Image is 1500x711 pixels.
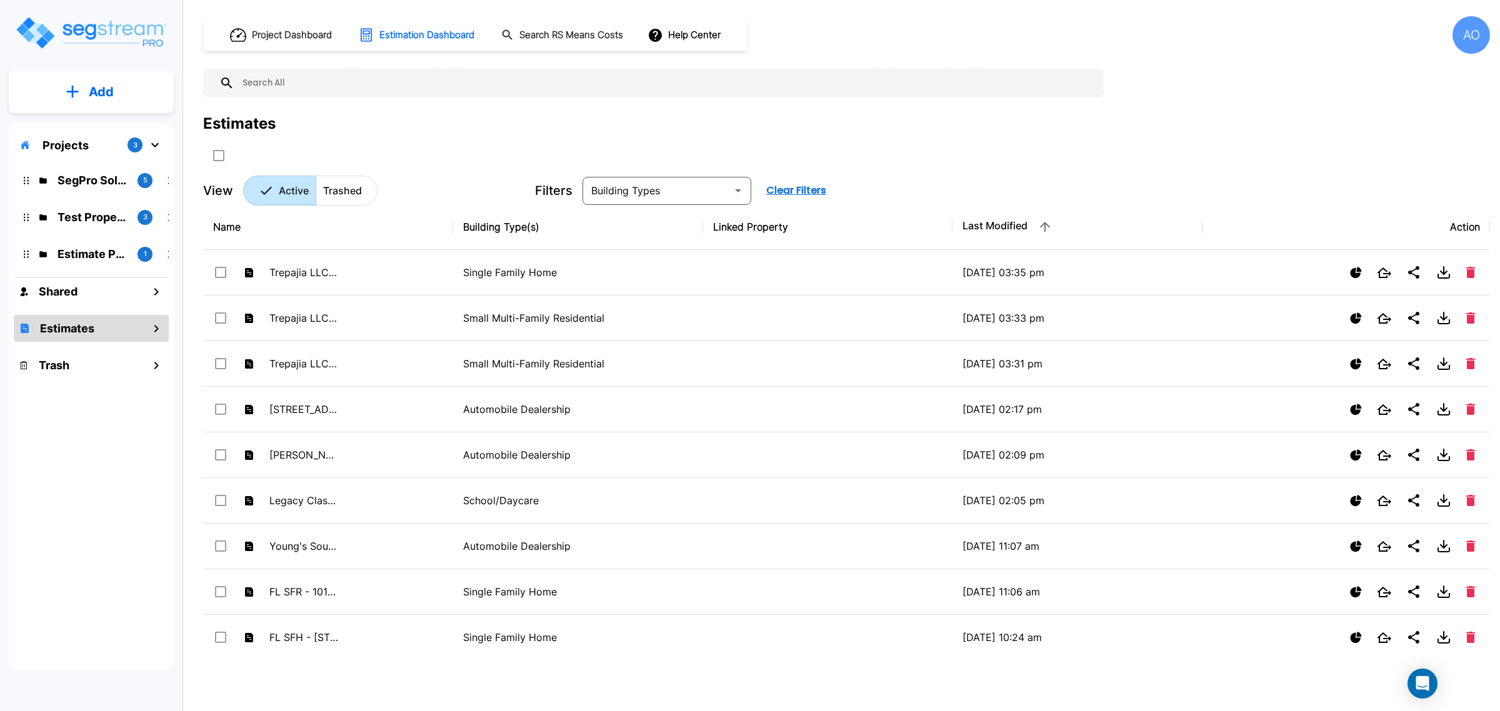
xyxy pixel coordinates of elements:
[39,357,69,374] h1: Trash
[269,356,338,371] p: Trepajia LLC - [STREET_ADDRESS]
[1401,260,1426,285] button: Share
[962,493,1192,508] p: [DATE] 02:05 pm
[1345,444,1367,466] button: Show Ranges
[1431,306,1456,331] button: Download
[1431,579,1456,604] button: Download
[586,182,727,199] input: Building Types
[1461,444,1480,465] button: Delete
[269,311,338,326] p: Trepajia LLC - 1085-93, 1082-90 Elder
[9,74,174,110] button: Add
[1372,536,1396,557] button: Open New Tab
[206,143,231,168] button: SelectAll
[1372,627,1396,648] button: Open New Tab
[1401,306,1426,331] button: Share
[729,182,747,199] button: Open
[143,175,147,186] p: 5
[1345,353,1367,375] button: Show Ranges
[463,630,693,645] p: Single Family Home
[269,265,338,280] p: Trepajia LLC - 2615 W [GEOGRAPHIC_DATA]
[39,283,77,300] h1: Shared
[463,402,693,417] p: Automobile Dealership
[269,539,338,554] p: Young's South [PERSON_NAME] Subaru
[645,23,726,47] button: Help Center
[1401,397,1426,422] button: Share
[213,219,443,234] div: Name
[354,22,481,48] button: Estimation Dashboard
[1431,625,1456,650] button: Download
[962,447,1192,462] p: [DATE] 02:09 pm
[269,630,338,645] p: FL SFH - [STREET_ADDRESS][US_STATE]
[89,82,114,101] p: Add
[1372,354,1396,374] button: Open New Tab
[1345,627,1367,649] button: Show Ranges
[463,311,693,326] p: Small Multi-Family Residential
[1431,397,1456,422] button: Download
[57,209,127,226] p: Test Property Folder
[203,112,276,135] div: Estimates
[535,181,572,200] p: Filters
[1431,488,1456,513] button: Download
[1461,627,1480,648] button: Delete
[1202,204,1490,250] th: Action
[1345,490,1367,512] button: Show Ranges
[1461,535,1480,557] button: Delete
[1372,490,1396,511] button: Open New Tab
[962,630,1192,645] p: [DATE] 10:24 am
[962,584,1192,599] p: [DATE] 11:06 am
[519,28,623,42] h1: Search RS Means Costs
[323,183,362,198] p: Trashed
[496,23,630,47] button: Search RS Means Costs
[1452,16,1490,54] div: AO
[1461,262,1480,283] button: Delete
[1431,534,1456,559] button: Download
[269,584,338,599] p: FL SFR - 101 Briargate Look
[269,402,338,417] p: [STREET_ADDRESS][PERSON_NAME] [PERSON_NAME]
[234,69,1097,97] input: Search All
[962,539,1192,554] p: [DATE] 11:07 am
[379,28,474,42] h1: Estimation Dashboard
[962,402,1192,417] p: [DATE] 02:17 pm
[1401,351,1426,376] button: Share
[463,584,693,599] p: Single Family Home
[57,246,127,262] p: Estimate Property
[1401,442,1426,467] button: Share
[1407,669,1437,699] div: Open Intercom Messenger
[463,265,693,280] p: Single Family Home
[1372,308,1396,329] button: Open New Tab
[225,21,339,49] button: Project Dashboard
[133,140,137,151] p: 3
[1345,262,1367,284] button: Show Ranges
[243,176,377,206] div: Platform
[962,311,1192,326] p: [DATE] 03:33 pm
[14,15,167,51] img: Logo
[962,356,1192,371] p: [DATE] 03:31 pm
[1401,579,1426,604] button: Share
[42,137,89,154] p: Projects
[1401,488,1426,513] button: Share
[1461,399,1480,420] button: Delete
[316,176,377,206] button: Trashed
[269,493,338,508] p: Legacy Classical - [STREET_ADDRESS]
[1431,442,1456,467] button: Download
[1461,307,1480,329] button: Delete
[1372,399,1396,420] button: Open New Tab
[1372,582,1396,602] button: Open New Tab
[1461,353,1480,374] button: Delete
[1401,625,1426,650] button: Share
[463,356,693,371] p: Small Multi-Family Residential
[243,176,316,206] button: Active
[144,249,147,259] p: 1
[1345,581,1367,603] button: Show Ranges
[143,212,147,222] p: 3
[952,204,1202,250] th: Last Modified
[1431,260,1456,285] button: Download
[463,539,693,554] p: Automobile Dealership
[57,172,127,189] p: SegPro Solutions CSS
[1372,262,1396,283] button: Open New Tab
[453,204,703,250] th: Building Type(s)
[1431,351,1456,376] button: Download
[269,447,338,462] p: [PERSON_NAME] [PERSON_NAME] - [STREET_ADDRESS]
[40,320,94,337] h1: Estimates
[1401,534,1426,559] button: Share
[761,178,831,203] button: Clear Filters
